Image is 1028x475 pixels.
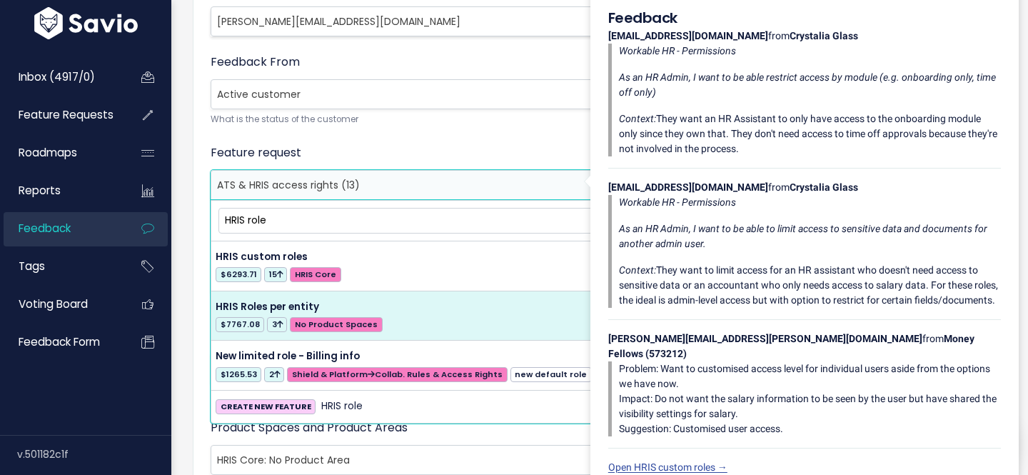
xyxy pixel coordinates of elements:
p: Problem: Want to customised access level for individual users aside from the options we have now.... [619,361,1001,436]
strong: Money Fellows (573212) [608,333,974,359]
em: As an HR Admin, I want to be able to limit access to sensitive data and documents for another adm... [619,223,987,249]
span: $1265.53 [216,367,261,382]
span: Active customer [211,79,796,109]
span: $6293.71 [216,267,261,282]
a: Roadmaps [4,136,119,169]
span: anshul.sharma@archimed.group [211,6,697,36]
span: ATS & HRIS access rights (13) [217,178,360,192]
p: They want an HR Assistant to only have access to the onboarding module only since they own that. ... [619,111,1001,156]
span: 3 [267,317,287,332]
label: Feature request [211,144,301,161]
span: New limited role - Billing info [216,349,360,363]
a: Tags [4,250,119,283]
a: Feedback [4,212,119,245]
label: Feedback From [211,54,300,71]
span: 15 [264,267,287,282]
span: HRIS role [321,398,363,415]
div: v.501182c1f [17,436,171,473]
span: 2 [264,367,284,382]
span: No Product Spaces [290,317,382,332]
em: Context: [619,264,656,276]
label: Product Spaces and Product Areas [211,419,408,436]
span: HRIS Core [290,267,341,282]
a: Feature Requests [4,99,119,131]
strong: CREATE NEW FEATURE [221,401,311,412]
em: Workable HR - Permissions [619,196,736,208]
em: As an HR Admin, I want to be able restrict access by module (e.g. onboarding only, time off only) [619,71,996,98]
a: Voting Board [4,288,119,321]
span: Feature Requests [19,107,114,122]
span: new default role [510,367,592,382]
a: Open HRIS custom roles → [608,461,727,473]
span: Tags [19,259,45,274]
span: $7767.08 [216,317,264,332]
small: What is the status of the customer [211,112,796,127]
span: anshul.sharma@archimed.group [211,7,667,36]
strong: Crystalia Glass [790,30,858,41]
p: They want to limit access for an HR assistant who doesn't need access to sensitive data or an acc... [619,263,1001,308]
em: Context: [619,113,656,124]
span: Roadmaps [19,145,77,160]
strong: [PERSON_NAME][EMAIL_ADDRESS][PERSON_NAME][DOMAIN_NAME] [608,333,922,344]
span: Inbox (4917/0) [19,69,95,84]
span: [PERSON_NAME][EMAIL_ADDRESS][DOMAIN_NAME] [217,14,460,29]
span: Voting Board [19,296,88,311]
strong: Crystalia Glass [790,181,858,193]
span: Shield & Platform Collab. Rules & Access Rights [287,367,507,382]
strong: [EMAIL_ADDRESS][DOMAIN_NAME] [608,181,768,193]
span: HRIS Roles per entity [216,300,319,314]
span: Reports [19,183,61,198]
span: HRIS custom roles [216,250,308,264]
span: Feedback form [19,334,100,349]
a: Inbox (4917/0) [4,61,119,94]
span: HRIS Core: No Product Area [211,446,767,474]
span: ATS & HRIS access rights (13) [211,171,767,199]
span: HRIS Core: No Product Area [211,445,796,475]
span: Active customer [211,80,767,109]
span: ATS & HRIS access rights (13) [211,170,796,200]
strong: [EMAIL_ADDRESS][DOMAIN_NAME] [608,30,768,41]
h5: Feedback [608,7,1001,29]
a: Reports [4,174,119,207]
span: Feedback [19,221,71,236]
a: Feedback form [4,326,119,359]
img: logo-white.9d6f32f41409.svg [31,7,141,39]
em: Workable HR - Permissions [619,45,736,56]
